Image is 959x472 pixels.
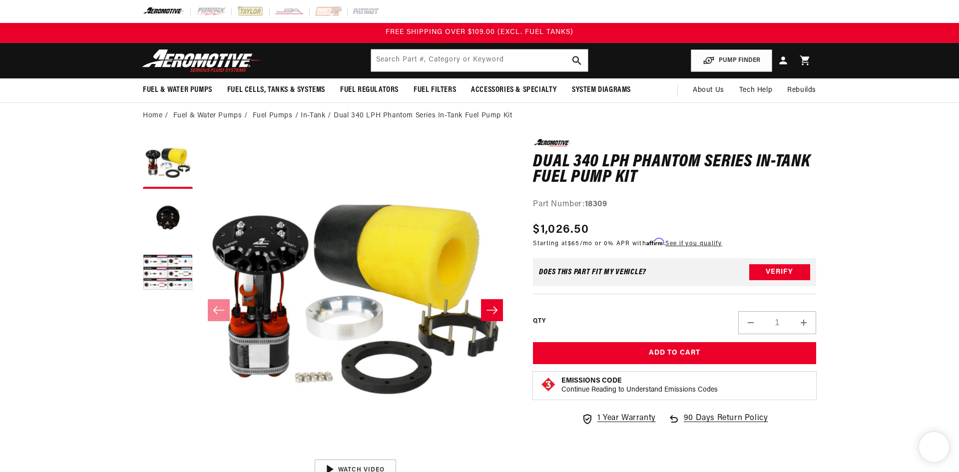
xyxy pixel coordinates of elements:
[539,268,646,276] div: Does This part fit My vehicle?
[143,194,193,244] button: Load image 2 in gallery view
[566,49,588,71] button: search button
[301,110,334,121] li: In-Tank
[739,85,772,96] span: Tech Help
[572,85,631,95] span: System Diagrams
[780,78,824,102] summary: Rebuilds
[227,85,325,95] span: Fuel Cells, Tanks & Systems
[787,85,816,96] span: Rebuilds
[253,110,293,121] a: Fuel Pumps
[749,264,810,280] button: Verify
[143,249,193,299] button: Load image 3 in gallery view
[684,412,768,435] span: 90 Days Return Policy
[597,412,656,425] span: 1 Year Warranty
[581,412,656,425] a: 1 Year Warranty
[406,78,464,102] summary: Fuel Filters
[143,110,816,121] nav: breadcrumbs
[533,342,816,365] button: Add to Cart
[732,78,780,102] summary: Tech Help
[585,200,607,208] strong: 18309
[693,86,724,94] span: About Us
[533,221,589,239] span: $1,026.50
[564,78,638,102] summary: System Diagrams
[340,85,399,95] span: Fuel Regulators
[533,239,722,248] p: Starting at /mo or 0% APR with .
[220,78,333,102] summary: Fuel Cells, Tanks & Systems
[665,241,722,247] a: See if you qualify - Learn more about Affirm Financing (opens in modal)
[135,78,220,102] summary: Fuel & Water Pumps
[533,317,545,326] label: QTY
[646,238,664,246] span: Affirm
[561,377,622,385] strong: Emissions Code
[481,299,503,321] button: Slide right
[173,110,242,121] a: Fuel & Water Pumps
[143,139,193,189] button: Load image 1 in gallery view
[143,85,212,95] span: Fuel & Water Pumps
[561,377,718,395] button: Emissions CodeContinue Reading to Understand Emissions Codes
[568,241,580,247] span: $65
[685,78,732,102] a: About Us
[464,78,564,102] summary: Accessories & Specialty
[139,49,264,72] img: Aeromotive
[386,28,573,36] span: FREE SHIPPING OVER $109.00 (EXCL. FUEL TANKS)
[333,78,406,102] summary: Fuel Regulators
[371,49,588,71] input: Search by Part Number, Category or Keyword
[668,412,768,435] a: 90 Days Return Policy
[208,299,230,321] button: Slide left
[334,110,512,121] li: Dual 340 LPH Phantom Series In-Tank Fuel Pump Kit
[471,85,557,95] span: Accessories & Specialty
[540,377,556,393] img: Emissions code
[533,198,816,211] div: Part Number:
[414,85,456,95] span: Fuel Filters
[533,154,816,186] h1: Dual 340 LPH Phantom Series In-Tank Fuel Pump Kit
[561,386,718,395] p: Continue Reading to Understand Emissions Codes
[691,49,772,72] button: PUMP FINDER
[143,110,162,121] a: Home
